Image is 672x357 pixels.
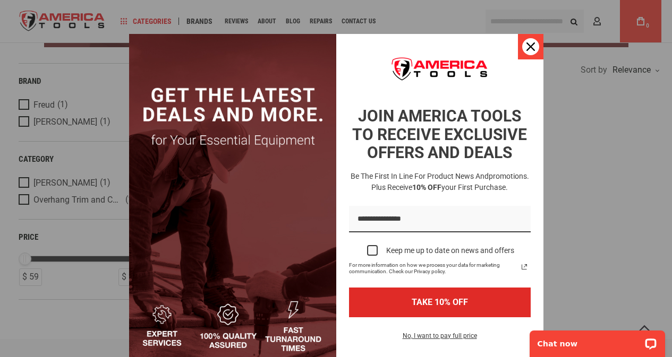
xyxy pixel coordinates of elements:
button: TAKE 10% OFF [349,288,531,317]
button: No, I want to pay full price [394,330,486,348]
iframe: LiveChat chat widget [523,324,672,357]
strong: 10% OFF [412,183,441,191]
span: For more information on how we process your data for marketing communication. Check our Privacy p... [349,262,518,275]
h3: Be the first in line for product news and [347,171,533,193]
svg: link icon [518,260,531,273]
input: Email field [349,206,531,233]
a: Read our Privacy Policy [518,260,531,273]
button: Close [518,34,543,59]
span: promotions. Plus receive your first purchase. [371,172,529,191]
strong: JOIN AMERICA TOOLS TO RECEIVE EXCLUSIVE OFFERS AND DEALS [352,107,527,162]
div: Keep me up to date on news and offers [386,246,514,255]
svg: close icon [526,42,535,51]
